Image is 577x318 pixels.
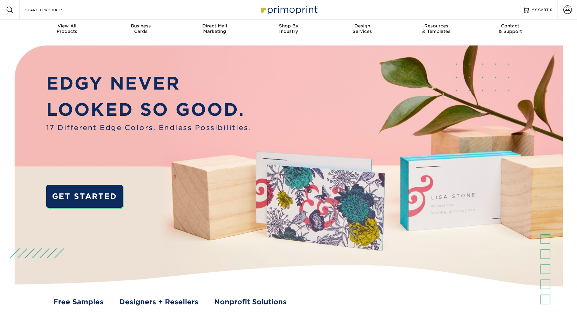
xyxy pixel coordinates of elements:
[325,19,399,39] a: DesignServices
[252,19,325,39] a: Shop ByIndustry
[30,23,104,29] span: View All
[104,19,178,39] a: BusinessCards
[104,23,178,29] span: Business
[473,19,547,39] a: Contact& Support
[119,297,198,307] a: Designers + Resellers
[53,297,103,307] a: Free Samples
[178,19,252,39] a: Direct MailMarketing
[325,23,399,34] div: Services
[399,23,473,29] span: Resources
[46,185,123,208] a: GET STARTED
[46,70,251,96] p: EDGY NEVER
[550,8,553,12] span: 0
[399,19,473,39] a: Resources& Templates
[252,23,325,29] span: Shop By
[252,23,325,34] div: Industry
[30,23,104,34] div: Products
[178,23,252,29] span: Direct Mail
[214,297,287,307] a: Nonprofit Solutions
[473,23,547,34] div: & Support
[178,23,252,34] div: Marketing
[46,97,251,122] p: LOOKED SO GOOD.
[325,23,399,29] span: Design
[258,3,319,16] img: Primoprint
[473,23,547,29] span: Contact
[531,7,549,12] span: MY CART
[399,23,473,34] div: & Templates
[30,19,104,39] a: View AllProducts
[104,23,178,34] div: Cards
[46,122,251,133] span: 17 Different Edge Colors. Endless Possibilities.
[25,6,84,13] input: SEARCH PRODUCTS.....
